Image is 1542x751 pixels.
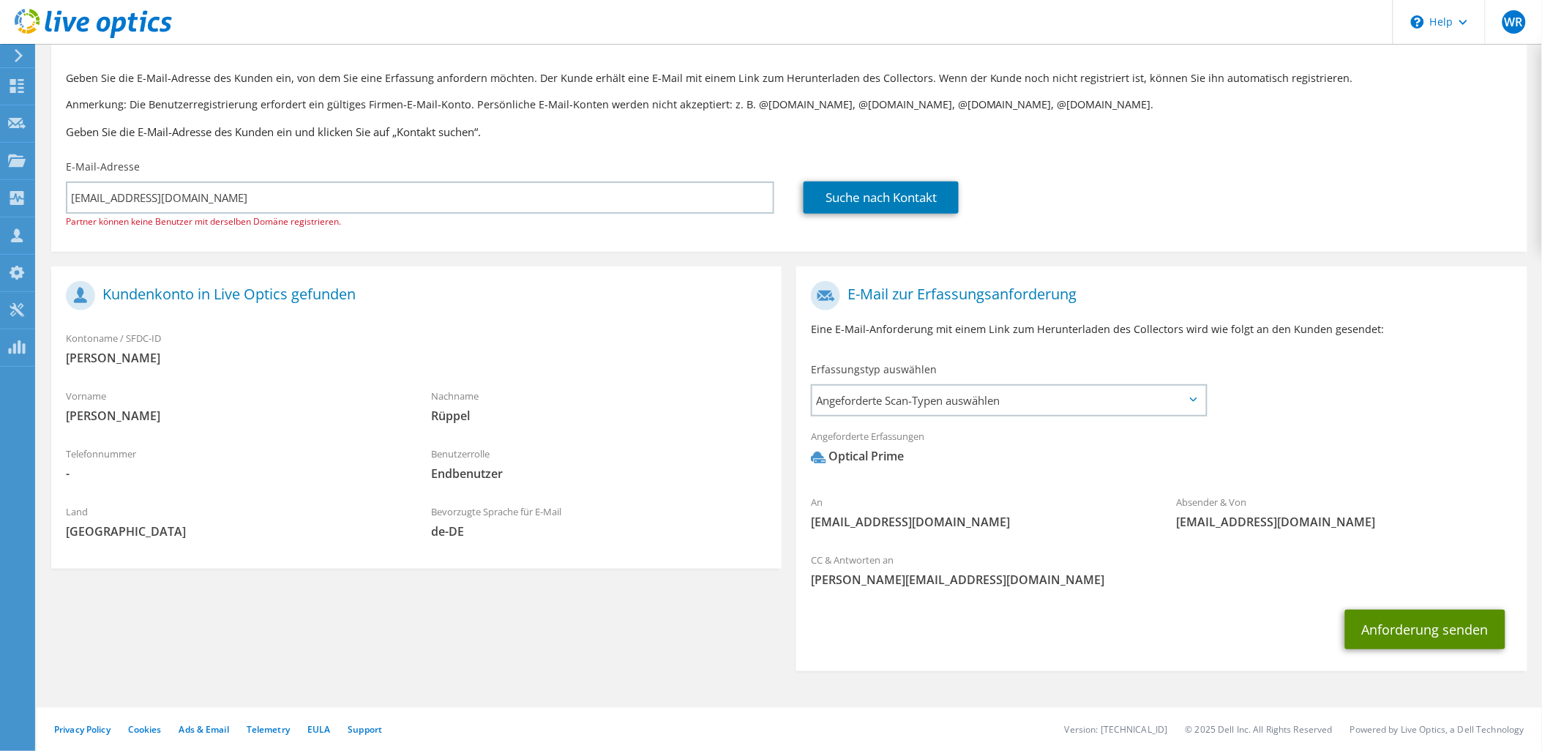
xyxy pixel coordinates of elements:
[66,350,767,366] span: [PERSON_NAME]
[66,408,402,424] span: [PERSON_NAME]
[416,381,782,431] div: Nachname
[431,408,767,424] span: Rüppel
[1350,723,1524,736] li: Powered by Live Optics, a Dell Technology
[66,70,1513,86] p: Geben Sie die E-Mail-Adresse des Kunden ein, von dem Sie eine Erfassung anfordern möchten. Der Ku...
[66,124,1513,140] h3: Geben Sie die E-Mail-Adresse des Kunden ein und klicken Sie auf „Kontakt suchen“.
[1186,723,1333,736] li: © 2025 Dell Inc. All Rights Reserved
[51,496,416,547] div: Land
[811,362,937,377] label: Erfassungstyp auswählen
[804,182,959,214] a: Suche nach Kontakt
[811,572,1512,588] span: [PERSON_NAME][EMAIL_ADDRESS][DOMAIN_NAME]
[51,381,416,431] div: Vorname
[66,160,140,174] label: E-Mail-Adresse
[431,523,767,539] span: de-DE
[796,421,1527,479] div: Angeforderte Erfassungen
[812,386,1205,415] span: Angeforderte Scan-Typen auswählen
[811,514,1147,530] span: [EMAIL_ADDRESS][DOMAIN_NAME]
[796,487,1161,537] div: An
[66,466,402,482] span: -
[66,97,1513,113] p: Anmerkung: Die Benutzerregistrierung erfordert ein gültiges Firmen-E-Mail-Konto. Persönliche E-Ma...
[348,723,382,736] a: Support
[66,215,341,228] span: Partner können keine Benutzer mit derselben Domäne registrieren.
[307,723,330,736] a: EULA
[51,438,416,489] div: Telefonnummer
[431,466,767,482] span: Endbenutzer
[51,323,782,373] div: Kontoname / SFDC-ID
[66,523,402,539] span: [GEOGRAPHIC_DATA]
[416,496,782,547] div: Bevorzugte Sprache für E-Mail
[811,321,1512,337] p: Eine E-Mail-Anforderung mit einem Link zum Herunterladen des Collectors wird wie folgt an den Kun...
[1162,487,1527,537] div: Absender & Von
[1177,514,1513,530] span: [EMAIL_ADDRESS][DOMAIN_NAME]
[66,281,760,310] h1: Kundenkonto in Live Optics gefunden
[1065,723,1168,736] li: Version: [TECHNICAL_ID]
[247,723,290,736] a: Telemetry
[179,723,229,736] a: Ads & Email
[128,723,162,736] a: Cookies
[796,545,1527,595] div: CC & Antworten an
[1411,15,1424,29] svg: \n
[811,448,904,465] div: Optical Prime
[1502,10,1526,34] span: WR
[416,438,782,489] div: Benutzerrolle
[1345,610,1505,649] button: Anforderung senden
[54,723,111,736] a: Privacy Policy
[811,281,1505,310] h1: E-Mail zur Erfassungsanforderung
